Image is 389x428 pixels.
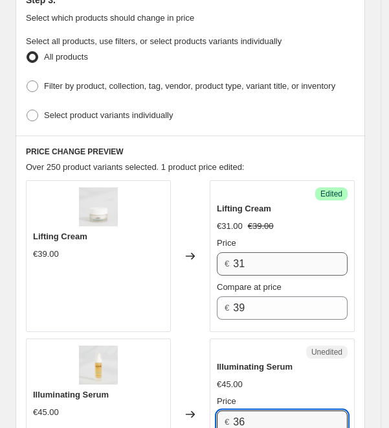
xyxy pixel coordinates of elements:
[217,238,236,248] span: Price
[33,406,59,419] div: €45.00
[320,189,342,199] span: Edited
[217,220,243,233] div: €31.00
[26,162,244,172] span: Over 250 product variants selected. 1 product price edited:
[225,417,229,427] span: €
[217,378,243,391] div: €45.00
[33,248,59,261] div: €39.00
[225,259,229,268] span: €
[33,390,109,399] span: Illuminating Serum
[26,36,282,46] span: Select all products, use filters, or select products variants individually
[217,396,236,406] span: Price
[44,81,335,91] span: Filter by product, collection, tag, vendor, product type, variant title, or inventory
[79,346,118,385] img: Illuminatin_Serum-Best_seller_Siero_Illuminante-LuceBeautybyAlessiaMarcuzzi_80x.jpg
[44,52,88,62] span: All products
[311,347,342,357] span: Unedited
[44,110,173,120] span: Select product variants individually
[26,147,355,157] h6: PRICE CHANGE PREVIEW
[248,220,274,233] strike: €39.00
[217,282,282,292] span: Compare at price
[79,187,118,226] img: Lifting_Cream-Crema-idratante-liftante-LuceBeautyByAlessiaMarcuzzi_80x.jpg
[217,362,293,372] span: Illuminating Serum
[217,204,271,213] span: Lifting Cream
[33,232,87,241] span: Lifting Cream
[225,303,229,313] span: €
[26,12,355,25] p: Select which products should change in price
